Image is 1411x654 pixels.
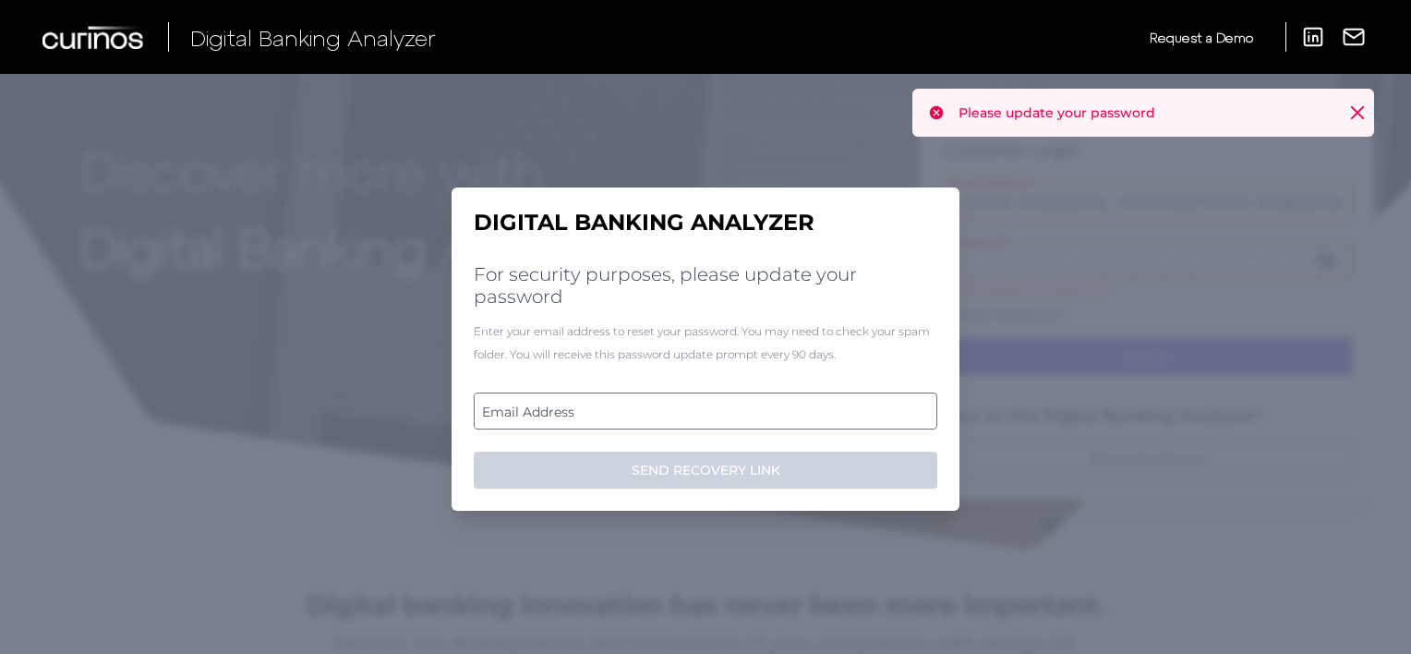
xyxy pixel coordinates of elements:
[42,26,146,49] img: Curinos
[1150,30,1253,45] span: Request a Demo
[474,263,937,308] h2: For security purposes, please update your password
[474,452,937,489] button: SEND RECOVERY LINK
[1150,22,1253,53] a: Request a Demo
[912,89,1374,137] div: Please update your password
[190,24,436,51] span: Digital Banking Analyzer
[474,320,937,366] div: Enter your email address to reset your password. You may need to check your spam folder. You will...
[474,210,937,236] h1: Digital Banking Analyzer
[475,394,935,428] label: Email Address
